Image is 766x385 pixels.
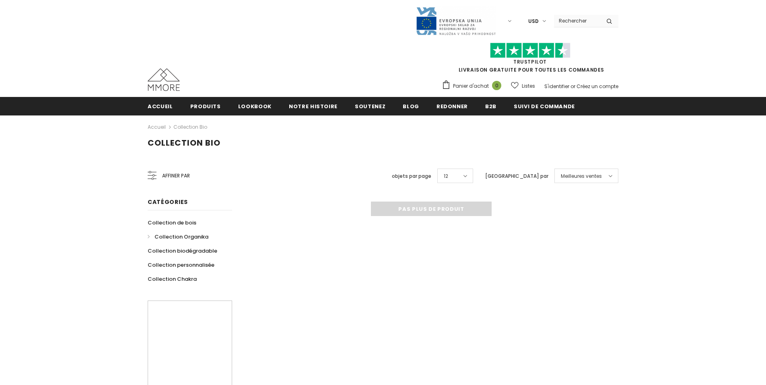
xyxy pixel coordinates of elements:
[190,103,221,110] span: Produits
[148,244,217,258] a: Collection biodégradable
[403,103,419,110] span: Blog
[148,258,214,272] a: Collection personnalisée
[148,122,166,132] a: Accueil
[355,103,385,110] span: soutenez
[148,97,173,115] a: Accueil
[289,103,338,110] span: Notre histoire
[544,83,569,90] a: S'identifier
[148,219,196,226] span: Collection de bois
[148,272,197,286] a: Collection Chakra
[485,97,496,115] a: B2B
[355,97,385,115] a: soutenez
[453,82,489,90] span: Panier d'achat
[528,17,539,25] span: USD
[514,97,575,115] a: Suivi de commande
[162,171,190,180] span: Affiner par
[485,172,548,180] label: [GEOGRAPHIC_DATA] par
[148,103,173,110] span: Accueil
[485,103,496,110] span: B2B
[238,103,272,110] span: Lookbook
[442,46,618,73] span: LIVRAISON GRATUITE POUR TOUTES LES COMMANDES
[577,83,618,90] a: Créez un compte
[570,83,575,90] span: or
[289,97,338,115] a: Notre histoire
[148,216,196,230] a: Collection de bois
[561,172,602,180] span: Meilleures ventes
[403,97,419,115] a: Blog
[514,103,575,110] span: Suivi de commande
[522,82,535,90] span: Listes
[490,43,570,58] img: Faites confiance aux étoiles pilotes
[148,230,208,244] a: Collection Organika
[148,198,188,206] span: Catégories
[190,97,221,115] a: Produits
[416,6,496,36] img: Javni Razpis
[148,137,220,148] span: Collection Bio
[238,97,272,115] a: Lookbook
[148,275,197,283] span: Collection Chakra
[442,80,505,92] a: Panier d'achat 0
[148,247,217,255] span: Collection biodégradable
[492,81,501,90] span: 0
[392,172,431,180] label: objets par page
[154,233,208,241] span: Collection Organika
[437,103,468,110] span: Redonner
[554,15,600,27] input: Search Site
[513,58,547,65] a: TrustPilot
[437,97,468,115] a: Redonner
[444,172,448,180] span: 12
[511,79,535,93] a: Listes
[148,68,180,91] img: Cas MMORE
[416,17,496,24] a: Javni Razpis
[173,124,207,130] a: Collection Bio
[148,261,214,269] span: Collection personnalisée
